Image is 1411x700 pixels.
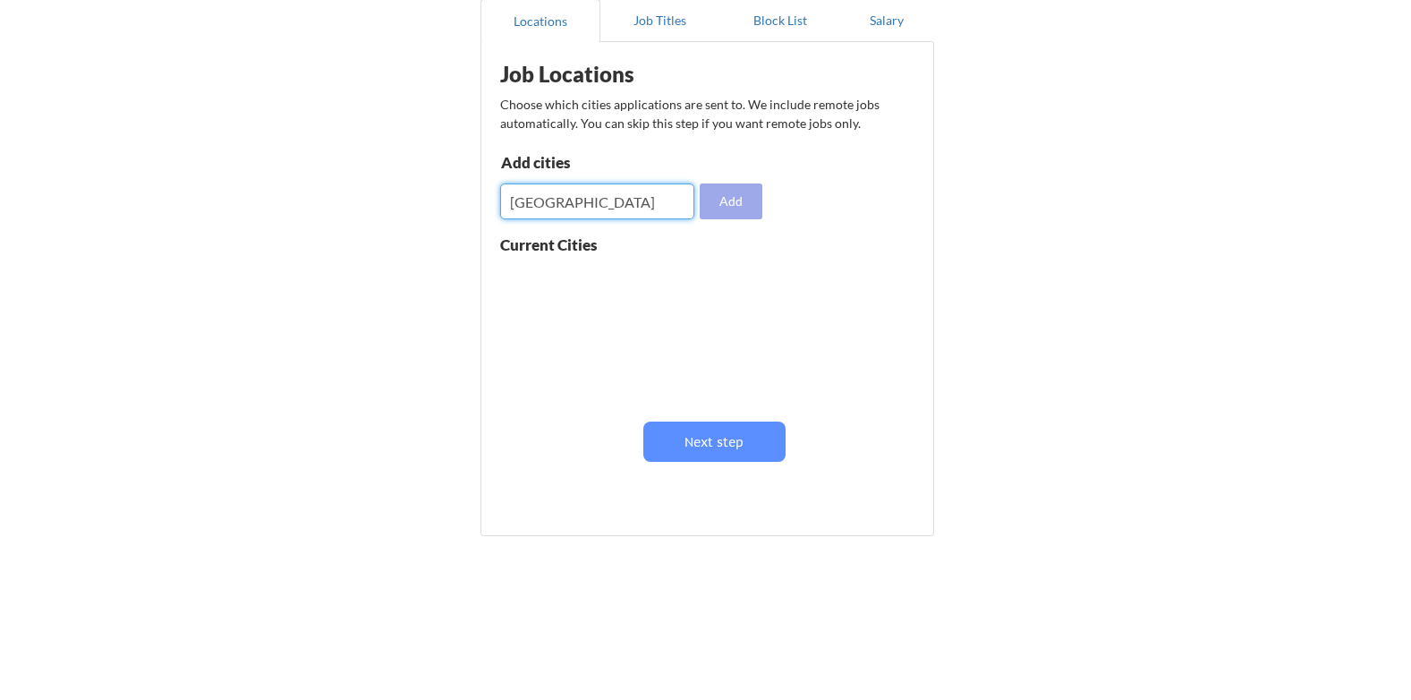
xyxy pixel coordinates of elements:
[501,155,686,170] div: Add cities
[643,422,786,462] button: Next step
[500,95,912,132] div: Choose which cities applications are sent to. We include remote jobs automatically. You can skip ...
[500,64,726,85] div: Job Locations
[500,237,636,252] div: Current Cities
[500,184,694,219] input: Type here...
[700,184,762,219] button: Add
